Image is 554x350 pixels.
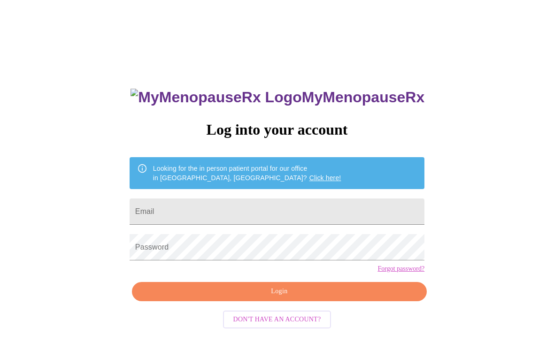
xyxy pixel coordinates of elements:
[377,265,424,273] a: Forgot password?
[130,121,424,138] h3: Log into your account
[131,89,424,106] h3: MyMenopauseRx
[223,311,331,329] button: Don't have an account?
[309,174,341,182] a: Click here!
[132,282,427,301] button: Login
[221,315,334,323] a: Don't have an account?
[131,89,301,106] img: MyMenopauseRx Logo
[143,286,416,297] span: Login
[153,160,341,186] div: Looking for the in person patient portal for our office in [GEOGRAPHIC_DATA], [GEOGRAPHIC_DATA]?
[233,314,321,326] span: Don't have an account?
